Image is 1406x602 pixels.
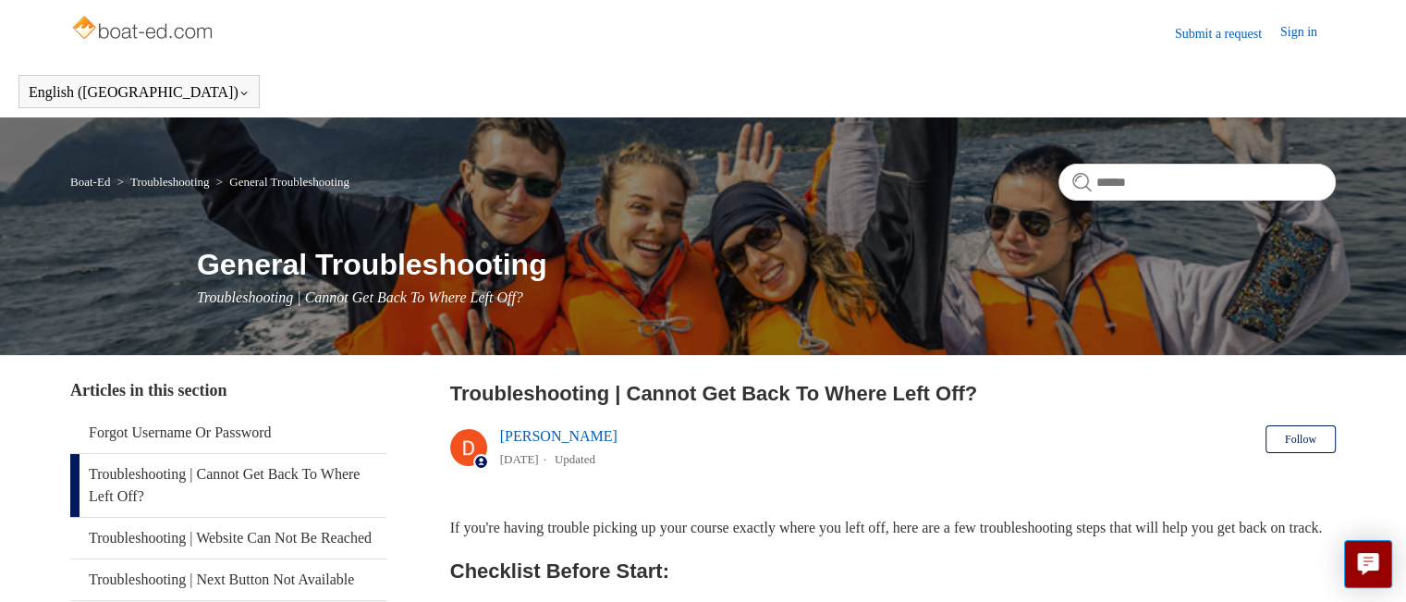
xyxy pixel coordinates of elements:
[70,412,386,453] a: Forgot Username Or Password
[500,428,617,444] a: [PERSON_NAME]
[130,175,209,189] a: Troubleshooting
[70,11,217,48] img: Boat-Ed Help Center home page
[114,175,213,189] li: Troubleshooting
[197,242,1336,287] h1: General Troubleshooting
[1058,164,1336,201] input: Search
[70,518,386,559] a: Troubleshooting | Website Can Not Be Reached
[29,84,250,101] button: English ([GEOGRAPHIC_DATA])
[1280,22,1336,44] a: Sign in
[1344,540,1392,588] button: Live chat
[450,378,1336,409] h2: Troubleshooting | Cannot Get Back To Where Left Off?
[197,289,523,305] span: Troubleshooting | Cannot Get Back To Where Left Off?
[500,452,539,466] time: 05/14/2024, 16:31
[450,516,1336,540] p: If you're having trouble picking up your course exactly where you left off, here are a few troubl...
[450,555,1336,587] h2: Checklist Before Start:
[70,381,226,399] span: Articles in this section
[555,452,595,466] li: Updated
[70,175,114,189] li: Boat-Ed
[70,559,386,600] a: Troubleshooting | Next Button Not Available
[229,175,349,189] a: General Troubleshooting
[1265,425,1336,453] button: Follow Article
[1175,24,1280,43] a: Submit a request
[70,454,386,517] a: Troubleshooting | Cannot Get Back To Where Left Off?
[213,175,349,189] li: General Troubleshooting
[70,175,110,189] a: Boat-Ed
